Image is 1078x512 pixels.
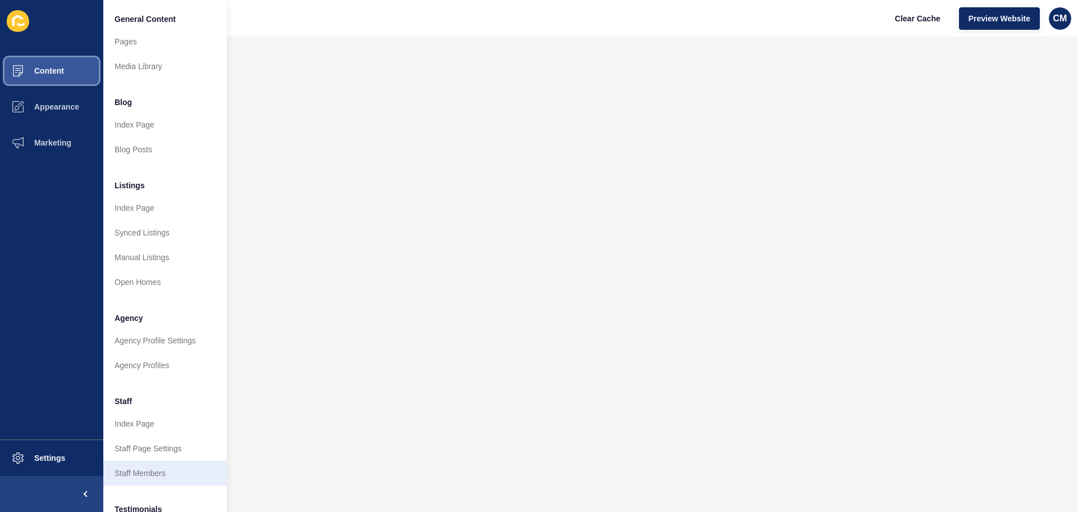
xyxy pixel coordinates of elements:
a: Blog Posts [103,137,227,162]
a: Index Page [103,411,227,436]
a: Staff Page Settings [103,436,227,461]
a: Index Page [103,196,227,220]
span: Listings [115,180,145,191]
button: Preview Website [959,7,1040,30]
a: Synced Listings [103,220,227,245]
button: Clear Cache [885,7,950,30]
span: Blog [115,97,132,108]
span: General Content [115,13,176,25]
a: Media Library [103,54,227,79]
a: Agency Profiles [103,353,227,378]
span: CM [1053,13,1067,24]
span: Staff [115,396,132,407]
a: Index Page [103,112,227,137]
a: Staff Members [103,461,227,486]
span: Preview Website [969,13,1030,24]
a: Pages [103,29,227,54]
a: Agency Profile Settings [103,328,227,353]
a: Open Homes [103,270,227,294]
a: Manual Listings [103,245,227,270]
span: Agency [115,312,143,324]
span: Clear Cache [895,13,940,24]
